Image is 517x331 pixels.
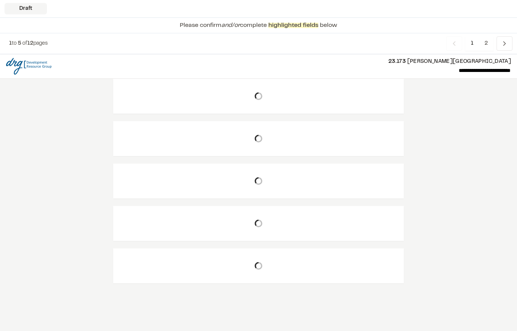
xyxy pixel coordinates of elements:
[9,41,12,46] span: 1
[6,58,51,75] img: file
[5,3,47,14] div: Draft
[221,23,240,28] span: and/or
[27,41,33,46] span: 12
[446,36,512,51] nav: Navigation
[180,21,337,30] p: Please confirm complete below
[465,36,479,51] span: 1
[268,23,318,28] span: highlighted fields
[9,39,48,48] p: to of pages
[388,59,406,64] span: 23.173
[58,58,511,66] p: [PERSON_NAME][GEOGRAPHIC_DATA]
[18,41,21,46] span: 5
[479,36,494,51] span: 2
